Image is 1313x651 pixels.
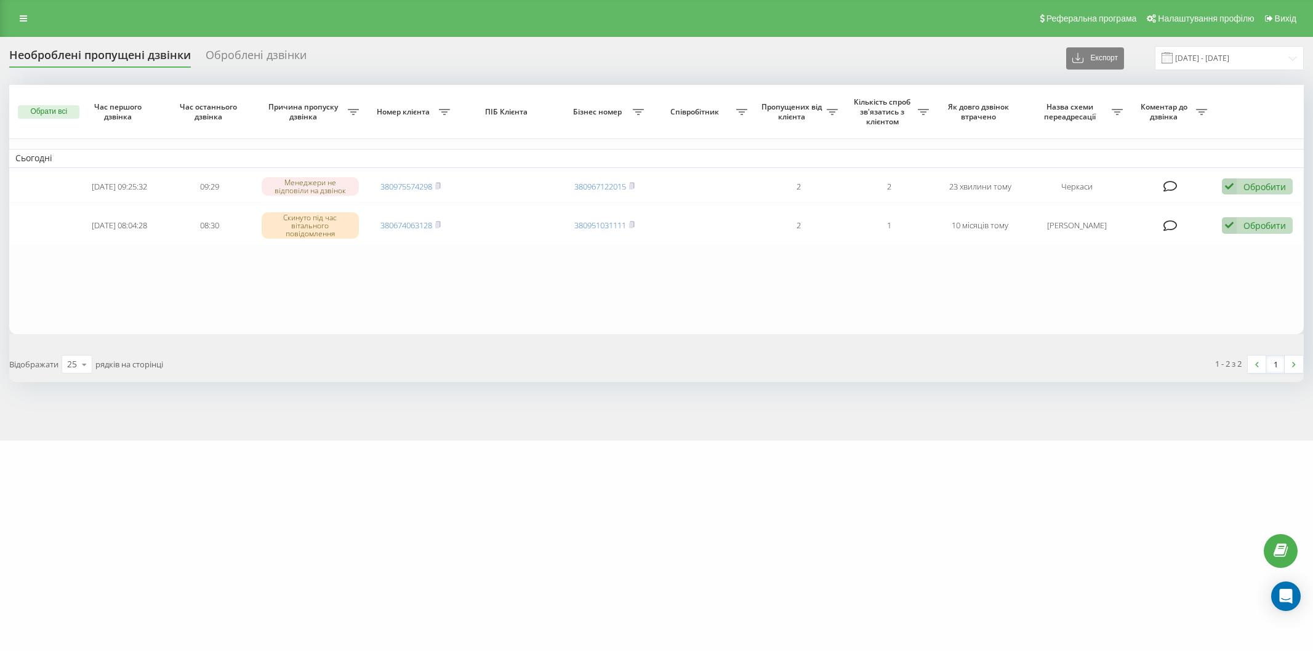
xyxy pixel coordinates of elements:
td: Сьогодні [9,149,1304,167]
span: Назва схеми переадресації [1032,102,1112,121]
td: [DATE] 09:25:32 [74,170,164,203]
div: 25 [67,358,77,370]
button: Експорт [1066,47,1124,70]
a: 380967122015 [574,181,626,192]
td: 2 [753,170,844,203]
div: Менеджери не відповіли на дзвінок [262,177,359,196]
span: Час першого дзвінка [84,102,155,121]
span: Кількість спроб зв'язатись з клієнтом [850,97,917,126]
span: Коментар до дзвінка [1135,102,1196,121]
a: 380951031111 [574,220,626,231]
a: 1 [1266,356,1285,373]
span: ПІБ Клієнта [467,107,548,117]
td: [PERSON_NAME] [1026,205,1129,246]
div: 1 - 2 з 2 [1215,357,1242,370]
a: 380674063128 [380,220,432,231]
span: Час останнього дзвінка [175,102,245,121]
span: Номер клієнта [371,107,438,117]
td: 08:30 [164,205,255,246]
button: Обрати всі [18,105,79,119]
td: [DATE] 08:04:28 [74,205,164,246]
span: Вихід [1275,14,1296,23]
span: Співробітник [656,107,736,117]
a: 380975574298 [380,181,432,192]
td: Черкаси [1026,170,1129,203]
span: рядків на сторінці [95,359,163,370]
td: 10 місяців тому [935,205,1026,246]
span: Причина пропуску дзвінка [262,102,348,121]
div: Оброблені дзвінки [206,49,307,68]
div: Open Intercom Messenger [1271,581,1301,611]
div: Скинуто під час вітального повідомлення [262,212,359,239]
div: Обробити [1243,220,1286,231]
span: Як довго дзвінок втрачено [945,102,1015,121]
td: 09:29 [164,170,255,203]
td: 2 [753,205,844,246]
div: Необроблені пропущені дзвінки [9,49,191,68]
span: Відображати [9,359,58,370]
span: Реферальна програма [1046,14,1137,23]
div: Обробити [1243,181,1286,193]
span: Бізнес номер [566,107,633,117]
td: 1 [844,205,934,246]
td: 23 хвилини тому [935,170,1026,203]
span: Налаштування профілю [1158,14,1254,23]
span: Пропущених від клієнта [760,102,827,121]
td: 2 [844,170,934,203]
